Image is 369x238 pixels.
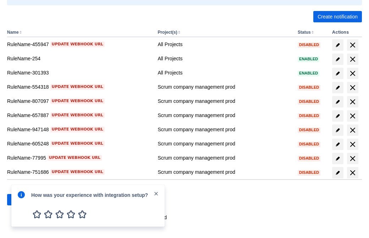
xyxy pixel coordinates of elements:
[158,69,292,76] div: All Projects
[13,214,356,221] div: : jc-a594e332-72b8-4a68-bece-58653d55e01d
[54,209,65,220] span: 3
[298,171,320,175] span: Disabled
[7,112,152,119] div: RuleName-657887
[7,154,152,161] div: RuleName-77995
[298,43,320,47] span: Disabled
[7,55,152,62] div: RuleName-254
[31,190,153,199] div: How was your experience with integration setup?
[7,168,152,176] div: RuleName-751686
[335,56,341,62] span: edit
[313,11,362,22] button: Create notification
[348,83,357,92] span: delete
[298,85,320,89] span: Disabled
[7,69,152,76] div: RuleName-301393
[7,98,152,105] div: RuleName-807097
[43,209,54,220] span: 2
[65,209,77,220] span: 4
[52,84,103,90] span: Update webhook URL
[158,83,292,90] div: Scrum company management prod
[348,98,357,106] span: delete
[348,69,357,78] span: delete
[298,30,311,35] button: Status
[158,55,292,62] div: All Projects
[348,41,357,49] span: delete
[335,85,341,90] span: edit
[298,57,319,61] span: Enabled
[335,99,341,105] span: edit
[52,98,103,104] span: Update webhook URL
[335,170,341,176] span: edit
[49,155,100,161] span: Update webhook URL
[77,209,88,220] span: 5
[335,127,341,133] span: edit
[158,30,177,35] button: Project(s)
[298,114,320,118] span: Disabled
[52,112,103,118] span: Update webhook URL
[7,126,152,133] div: RuleName-947148
[335,156,341,161] span: edit
[348,126,357,134] span: delete
[158,154,292,161] div: Scrum company management prod
[52,141,103,146] span: Update webhook URL
[7,41,152,48] div: RuleName-455947
[298,71,319,75] span: Enabled
[52,41,103,47] span: Update webhook URL
[318,11,358,22] span: Create notification
[52,127,103,132] span: Update webhook URL
[158,126,292,133] div: Scrum company management prod
[348,55,357,63] span: delete
[52,169,103,175] span: Update webhook URL
[17,190,26,199] span: info
[158,41,292,48] div: All Projects
[298,156,320,160] span: Disabled
[348,168,357,177] span: delete
[335,71,341,76] span: edit
[158,98,292,105] div: Scrum company management prod
[335,42,341,48] span: edit
[158,140,292,147] div: Scrum company management prod
[348,140,357,149] span: delete
[7,83,152,90] div: RuleName-554318
[348,154,357,163] span: delete
[329,28,362,37] th: Actions
[7,140,152,147] div: RuleName-605248
[298,128,320,132] span: Disabled
[335,142,341,147] span: edit
[31,209,43,220] span: 1
[153,191,159,197] span: close
[335,113,341,119] span: edit
[298,100,320,104] span: Disabled
[7,30,19,35] button: Name
[348,112,357,120] span: delete
[158,112,292,119] div: Scrum company management prod
[158,168,292,176] div: Scrum company management prod
[298,142,320,146] span: Disabled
